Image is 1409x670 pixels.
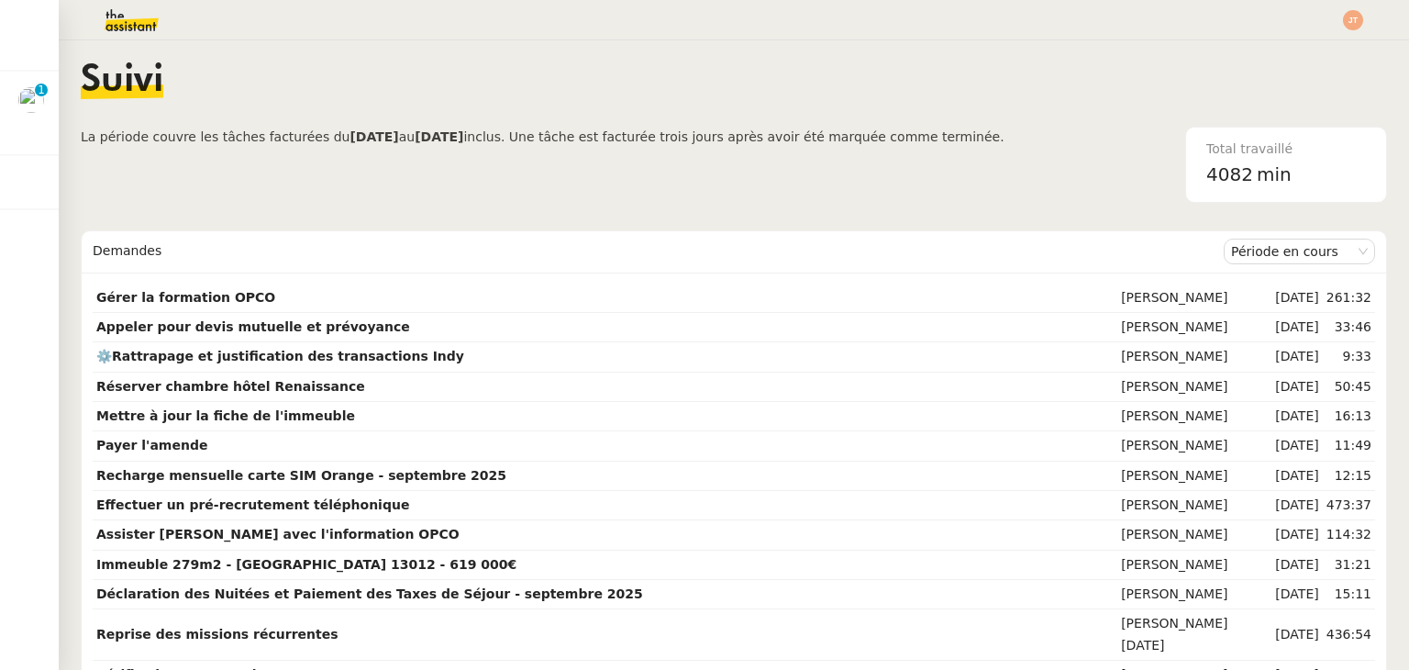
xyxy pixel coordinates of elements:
[1323,491,1375,520] td: 473:37
[1117,491,1271,520] td: [PERSON_NAME]
[1323,284,1375,313] td: 261:32
[1206,139,1366,160] div: Total travaillé
[96,379,365,394] strong: Réserver chambre hôtel Renaissance
[1117,580,1271,609] td: [PERSON_NAME]
[1117,551,1271,580] td: [PERSON_NAME]
[1117,373,1271,402] td: [PERSON_NAME]
[1117,609,1271,661] td: [PERSON_NAME][DATE]
[399,129,415,144] span: au
[1343,10,1363,30] img: svg
[96,468,506,483] strong: Recharge mensuelle carte SIM Orange - septembre 2025
[96,290,275,305] strong: Gérer la formation OPCO
[1271,580,1322,609] td: [DATE]
[81,129,349,144] span: La période couvre les tâches facturées du
[1271,520,1322,550] td: [DATE]
[1117,462,1271,491] td: [PERSON_NAME]
[1271,284,1322,313] td: [DATE]
[38,84,45,100] p: 1
[96,527,460,542] strong: Assister [PERSON_NAME] avec l'information OPCO
[81,62,163,99] span: Suivi
[96,586,643,601] strong: Déclaration des Nuitées et Paiement des Taxes de Séjour - septembre 2025
[1271,313,1322,342] td: [DATE]
[1117,520,1271,550] td: [PERSON_NAME]
[1271,609,1322,661] td: [DATE]
[1323,373,1375,402] td: 50:45
[35,84,48,96] nz-badge-sup: 1
[349,129,398,144] b: [DATE]
[1271,342,1322,372] td: [DATE]
[1323,431,1375,461] td: 11:49
[415,129,463,144] b: [DATE]
[96,557,516,572] strong: Immeuble 279m2 - [GEOGRAPHIC_DATA] 13012 - 619 000€
[96,497,409,512] strong: Effectuer un pré-recrutement téléphonique
[1271,491,1322,520] td: [DATE]
[1117,402,1271,431] td: [PERSON_NAME]
[1271,551,1322,580] td: [DATE]
[1117,342,1271,372] td: [PERSON_NAME]
[1117,284,1271,313] td: [PERSON_NAME]
[96,438,207,452] strong: Payer l'amende
[18,87,44,113] img: users%2F9GXHdUEgf7ZlSXdwo7B3iBDT3M02%2Favatar%2Fimages.jpeg
[1323,313,1375,342] td: 33:46
[1231,240,1368,263] nz-select-item: Période en cours
[1271,373,1322,402] td: [DATE]
[1271,402,1322,431] td: [DATE]
[1323,609,1375,661] td: 436:54
[1323,342,1375,372] td: 9:33
[1323,551,1375,580] td: 31:21
[96,408,355,423] strong: Mettre à jour la fiche de l'immeuble
[1323,462,1375,491] td: 12:15
[96,627,338,642] strong: Reprise des missions récurrentes
[1323,520,1375,550] td: 114:32
[96,349,464,363] strong: ⚙️Rattrapage et justification des transactions Indy
[1117,313,1271,342] td: [PERSON_NAME]
[1271,462,1322,491] td: [DATE]
[96,319,410,334] strong: Appeler pour devis mutuelle et prévoyance
[93,233,1224,270] div: Demandes
[1206,163,1253,185] span: 4082
[1117,431,1271,461] td: [PERSON_NAME]
[463,129,1004,144] span: inclus. Une tâche est facturée trois jours après avoir été marquée comme terminée.
[1323,580,1375,609] td: 15:11
[1271,431,1322,461] td: [DATE]
[1257,160,1292,190] span: min
[1323,402,1375,431] td: 16:13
